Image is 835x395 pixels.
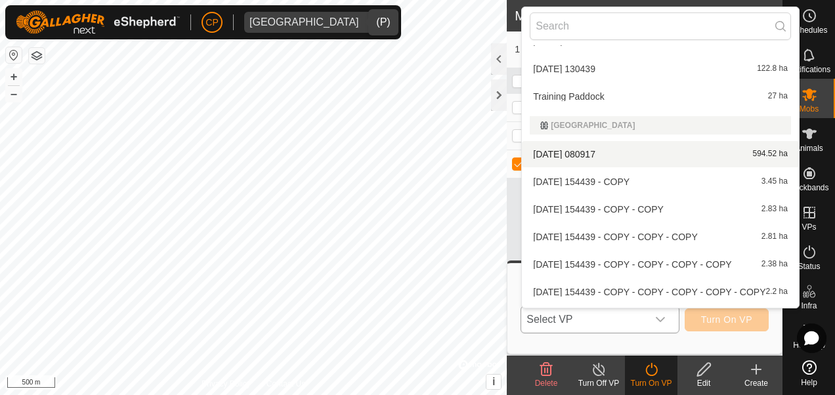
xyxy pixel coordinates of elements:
span: 2.83 ha [761,205,788,214]
li: 2025-08-18 130439 [522,56,799,82]
li: 2025-08-12 154439 - COPY - COPY - COPY [522,224,799,250]
span: [DATE] 154439 - COPY - COPY - COPY [533,232,698,241]
img: Gallagher Logo [16,10,180,34]
span: Training Paddock [533,92,604,101]
a: Contact Us [267,378,305,390]
button: – [6,86,22,102]
span: Status [798,262,820,270]
span: 2.38 ha [761,260,788,269]
button: Reset Map [6,47,22,63]
span: 2.2 ha [766,287,788,297]
div: dropdown trigger [364,12,391,33]
span: [DATE] 130439 [533,64,595,73]
h2: Mobs [515,8,762,24]
div: Edit [677,377,730,389]
div: [GEOGRAPHIC_DATA] [249,17,359,28]
a: Privacy Policy [202,378,251,390]
span: 1 selected [515,43,590,56]
span: 122.8 ha [757,64,788,73]
span: Animals [795,144,823,152]
span: [DATE] 154439 - COPY - COPY - COPY - COPY - COPY [533,287,765,297]
span: Mobs [800,105,819,113]
span: [DATE] 154439 - COPY [533,177,630,186]
a: Help [783,355,835,392]
li: 2025-08-12 154439 - COPY - COPY - COPY - COPY - COPY [522,279,799,305]
span: 27 ha [768,92,788,101]
span: Help [801,379,817,386]
button: Turn On VP [685,308,769,331]
span: 594.52 ha [753,150,788,159]
button: + [6,69,22,85]
li: 2025-08-12 154439 - COPY - COPY [522,196,799,222]
li: 2025-08-12 154439 - COPY [522,169,799,195]
span: CP [205,16,218,30]
span: [DATE] 080917 [533,150,595,159]
button: i [486,375,501,389]
div: Turn On VP [625,377,677,389]
span: Schedules [790,26,827,34]
div: dropdown trigger [647,306,674,333]
span: Select VP [521,306,647,333]
div: Turn Off VP [572,377,625,389]
button: Map Layers [29,48,45,64]
span: 3.45 ha [761,177,788,186]
input: Search [530,12,791,40]
li: 2025-08-12 154439 - COPY - COPY - COPY - COPY [522,251,799,278]
span: Heatmap [793,341,825,349]
span: [DATE] 154439 - COPY - COPY [533,205,664,214]
span: Infra [801,302,817,310]
li: 2025-08-12 154439 - COPY - COPY - COPY-VP001 [522,306,799,333]
li: Training Paddock [522,83,799,110]
span: Turn On VP [701,314,752,325]
div: Create [730,377,782,389]
span: Notifications [788,66,830,73]
span: Delete [535,379,558,388]
li: 2025-08-12 080917 [522,141,799,167]
span: [DATE] 154439 - COPY - COPY - COPY - COPY [533,260,731,269]
span: Manbulloo Station [244,12,364,33]
span: 3 [762,6,769,26]
span: VPs [802,223,816,231]
span: 2.81 ha [761,232,788,241]
div: [GEOGRAPHIC_DATA] [540,121,781,129]
span: Neckbands [789,184,828,192]
span: i [492,376,495,387]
